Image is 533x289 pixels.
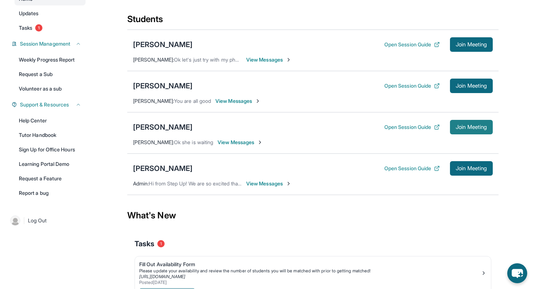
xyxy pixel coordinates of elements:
[133,56,174,63] span: [PERSON_NAME] :
[257,139,263,145] img: Chevron-Right
[456,84,487,88] span: Join Meeting
[450,161,493,176] button: Join Meeting
[28,217,47,224] span: Log Out
[19,10,39,17] span: Updates
[450,79,493,93] button: Join Meeting
[10,215,20,226] img: user-img
[456,166,487,171] span: Join Meeting
[157,240,165,247] span: 1
[15,129,86,142] a: Tutor Handbook
[15,53,86,66] a: Weekly Progress Report
[139,268,481,274] div: Please update your availability and review the number of students you will be matched with prior ...
[15,82,86,95] a: Volunteer as a sub
[384,41,440,48] button: Open Session Guide
[139,261,481,268] div: Fill Out Availability Form
[127,13,499,29] div: Students
[456,42,487,47] span: Join Meeting
[17,101,81,108] button: Support & Resources
[133,139,174,145] span: [PERSON_NAME] :
[133,122,193,132] div: [PERSON_NAME]
[15,158,86,171] a: Learning Portal Demo
[218,139,263,146] span: View Messages
[246,180,292,187] span: View Messages
[174,56,351,63] span: Ok let's just try with my phone let me sign off and go back on with the phone
[15,21,86,34] a: Tasks1
[139,274,185,279] a: [URL][DOMAIN_NAME]
[255,98,261,104] img: Chevron-Right
[133,81,193,91] div: [PERSON_NAME]
[19,24,32,32] span: Tasks
[507,263,527,283] button: chat-button
[23,216,25,225] span: |
[15,68,86,81] a: Request a Sub
[17,40,81,47] button: Session Management
[15,172,86,185] a: Request a Feature
[15,7,86,20] a: Updates
[286,181,292,187] img: Chevron-Right
[7,213,86,229] a: |Log Out
[127,200,499,231] div: What's New
[133,39,193,50] div: [PERSON_NAME]
[133,180,149,187] span: Admin :
[456,125,487,129] span: Join Meeting
[450,37,493,52] button: Join Meeting
[15,114,86,127] a: Help Center
[174,98,211,104] span: You are all good
[35,24,42,32] span: 1
[15,187,86,200] a: Report a bug
[384,123,440,131] button: Open Session Guide
[133,163,193,173] div: [PERSON_NAME]
[20,101,69,108] span: Support & Resources
[20,40,70,47] span: Session Management
[246,56,292,63] span: View Messages
[135,256,491,287] a: Fill Out Availability FormPlease update your availability and review the number of students you w...
[286,57,292,63] img: Chevron-Right
[135,239,154,249] span: Tasks
[215,97,261,105] span: View Messages
[174,139,213,145] span: Ok she is waiting
[133,98,174,104] span: [PERSON_NAME] :
[384,165,440,172] button: Open Session Guide
[450,120,493,134] button: Join Meeting
[15,143,86,156] a: Sign Up for Office Hours
[384,82,440,89] button: Open Session Guide
[139,280,481,285] div: Posted [DATE]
